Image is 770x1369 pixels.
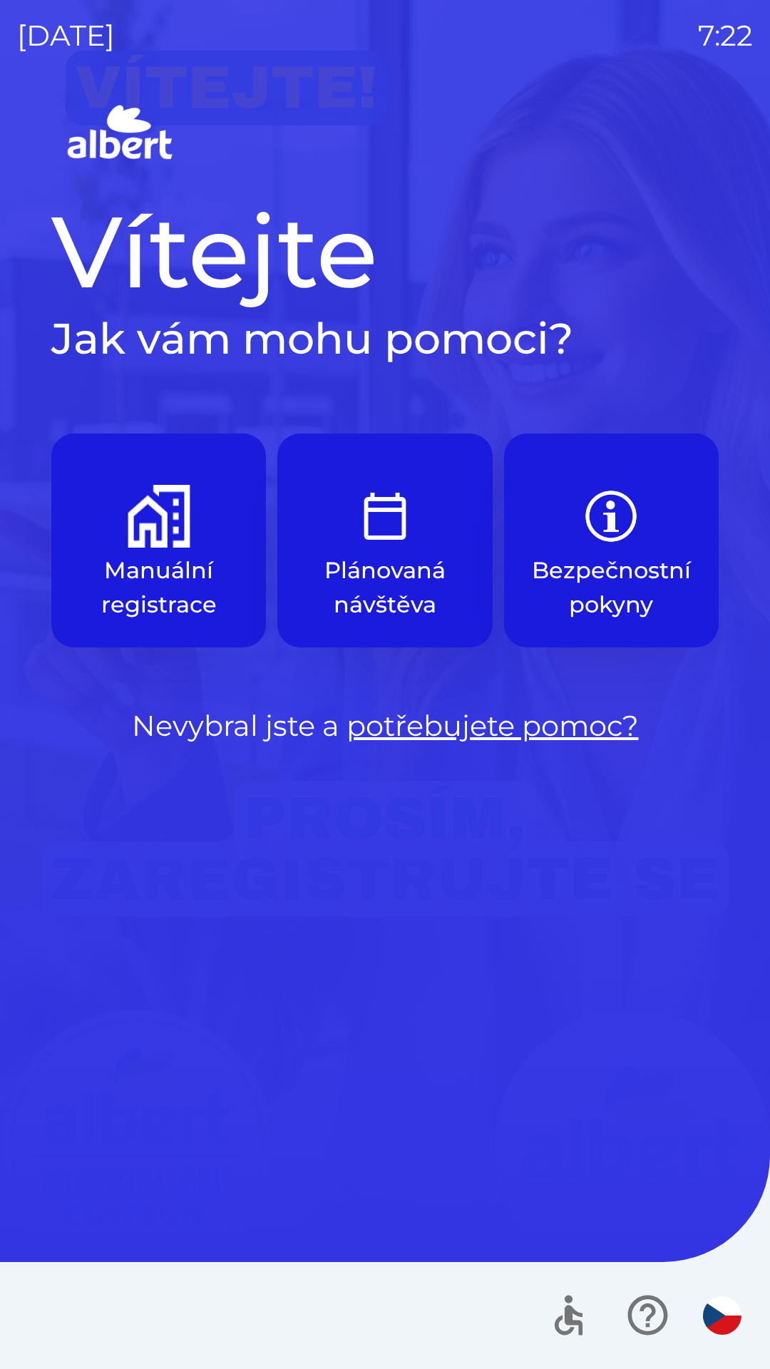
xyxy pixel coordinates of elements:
[51,191,719,312] h1: Vítejte
[51,704,719,747] p: Nevybral jste a
[354,485,416,548] img: e9efe3d3-6003-445a-8475-3fd9a2e5368f.png
[312,553,458,622] p: Plánovaná návštěva
[86,553,232,622] p: Manuální registrace
[532,553,691,622] p: Bezpečnostní pokyny
[51,434,266,647] button: Manuální registrace
[580,485,642,548] img: b85e123a-dd5f-4e82-bd26-90b222bbbbcf.png
[51,312,719,365] h2: Jak vám mohu pomoci?
[698,14,753,57] p: 7:22
[504,434,719,647] button: Bezpečnostní pokyny
[277,434,492,647] button: Plánovaná návštěva
[346,708,639,743] a: potřebujete pomoc?
[703,1296,741,1335] img: cs flag
[17,14,115,57] p: [DATE]
[128,485,190,548] img: d73f94ca-8ab6-4a86-aa04-b3561b69ae4e.png
[51,100,719,168] img: Logo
